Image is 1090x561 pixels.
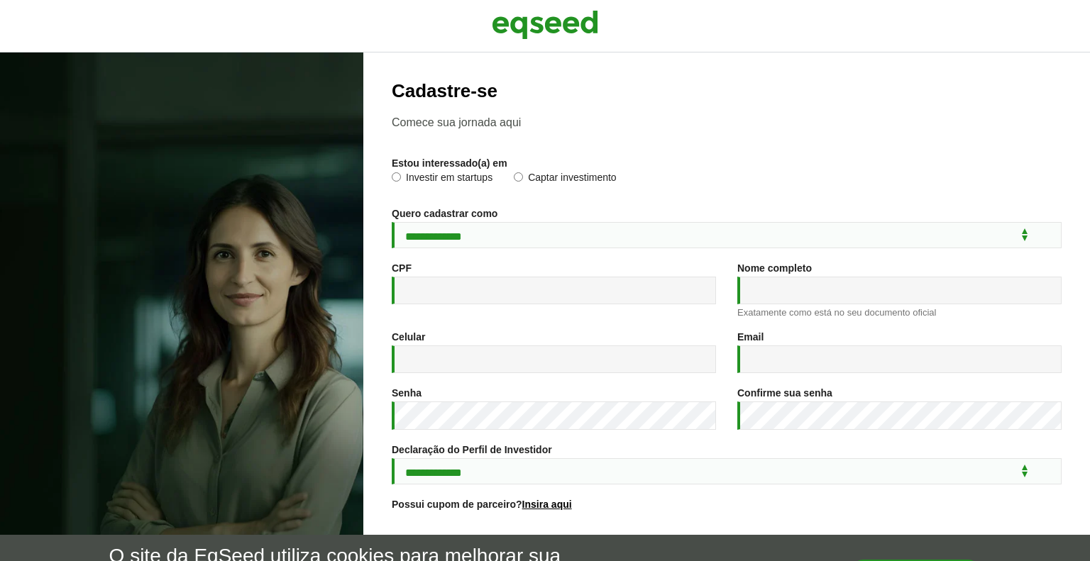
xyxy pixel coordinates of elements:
[392,263,412,273] label: CPF
[392,172,492,187] label: Investir em startups
[392,209,497,218] label: Quero cadastrar como
[514,172,617,187] label: Captar investimento
[392,332,425,342] label: Celular
[392,81,1062,101] h2: Cadastre-se
[392,499,572,509] label: Possui cupom de parceiro?
[392,158,507,168] label: Estou interessado(a) em
[492,7,598,43] img: EqSeed Logo
[392,388,422,398] label: Senha
[514,172,523,182] input: Captar investimento
[392,116,1062,129] p: Comece sua jornada aqui
[522,499,572,509] a: Insira aqui
[737,263,812,273] label: Nome completo
[737,308,1062,317] div: Exatamente como está no seu documento oficial
[737,388,832,398] label: Confirme sua senha
[392,172,401,182] input: Investir em startups
[392,445,552,455] label: Declaração do Perfil de Investidor
[737,332,764,342] label: Email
